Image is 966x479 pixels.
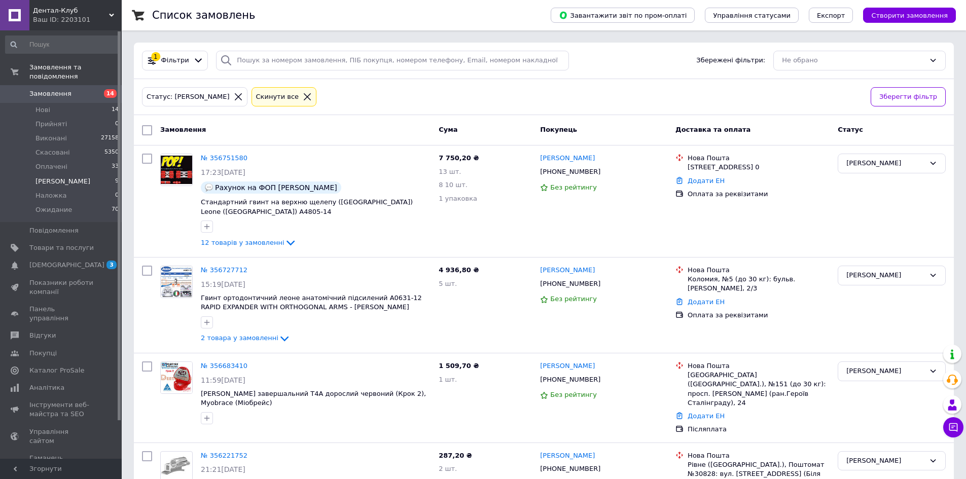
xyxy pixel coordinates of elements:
[439,195,477,202] span: 1 упаковка
[29,89,71,98] span: Замовлення
[101,134,119,143] span: 27158
[551,8,695,23] button: Завантажити звіт по пром-оплаті
[161,56,189,65] span: Фільтри
[115,177,119,186] span: 9
[106,261,117,269] span: 3
[439,465,457,472] span: 2 шт.
[439,181,468,189] span: 8 10 шт.
[439,362,479,370] span: 1 509,70 ₴
[540,280,600,287] span: [PHONE_NUMBER]
[540,361,595,371] a: [PERSON_NAME]
[216,51,569,70] input: Пошук за номером замовлення, ПІБ покупця, номером телефону, Email, номером накладної
[104,89,117,98] span: 14
[846,270,925,281] div: Богдана
[29,454,94,472] span: Гаманець компанії
[35,134,67,143] span: Виконані
[696,56,765,65] span: Збережені фільтри:
[439,126,457,133] span: Cума
[871,87,946,107] button: Зберегти фільтр
[439,266,479,274] span: 4 936,80 ₴
[205,183,213,192] img: :speech_balloon:
[201,266,247,274] a: № 356727712
[871,12,948,19] span: Створити замовлення
[688,266,830,275] div: Нова Пошта
[853,11,956,19] a: Створити замовлення
[201,239,284,246] span: 12 товарів у замовленні
[688,154,830,163] div: Нова Пошта
[540,154,595,163] a: [PERSON_NAME]
[688,451,830,460] div: Нова Пошта
[115,120,119,129] span: 0
[161,156,192,184] img: Фото товару
[201,334,291,342] a: 2 товара у замовленні
[35,105,50,115] span: Нові
[5,35,120,54] input: Пошук
[35,162,67,171] span: Оплачені
[29,63,122,81] span: Замовлення та повідомлення
[705,8,799,23] button: Управління статусами
[439,154,479,162] span: 7 750,20 ₴
[838,126,863,133] span: Статус
[215,183,337,192] span: Рахунок на ФОП [PERSON_NAME]
[201,294,422,320] span: Гвинт ортодонтичний леоне анатомічний підсилений A0631-12 RAPID EXPANDER WITH ORTHOGONAL ARMS - [...
[29,427,94,446] span: Управління сайтом
[540,451,595,461] a: [PERSON_NAME]
[439,168,461,175] span: 13 шт.
[201,362,247,370] a: № 356683410
[201,280,245,288] span: 15:19[DATE]
[160,266,193,298] a: Фото товару
[943,417,963,437] button: Чат з покупцем
[688,425,830,434] div: Післяплата
[160,126,206,133] span: Замовлення
[29,331,56,340] span: Відгуки
[846,366,925,377] div: Богдана
[201,154,247,162] a: № 356751580
[846,158,925,169] div: Богдана
[782,55,925,66] div: Не обрано
[550,183,597,191] span: Без рейтингу
[201,390,426,407] a: [PERSON_NAME] завершальний Т4А дорослий червоний (Крок 2), Myobrace (Міобрейс)
[879,92,937,102] span: Зберегти фільтр
[540,465,600,472] span: [PHONE_NUMBER]
[112,105,119,115] span: 14
[713,12,791,19] span: Управління статусами
[161,266,192,298] img: Фото товару
[688,275,830,293] div: Коломия, №5 (до 30 кг): бульв. [PERSON_NAME], 2/3
[29,243,94,252] span: Товари та послуги
[29,400,94,419] span: Інструменти веб-майстра та SEO
[160,154,193,186] a: Фото товару
[160,361,193,394] a: Фото товару
[540,126,577,133] span: Покупець
[550,295,597,303] span: Без рейтингу
[201,239,297,246] a: 12 товарів у замовленні
[33,6,109,15] span: Дентал-Клуб
[35,191,67,200] span: Наложка
[201,335,278,342] span: 2 товара у замовленні
[540,376,600,383] span: [PHONE_NUMBER]
[846,456,925,466] div: Богдана
[863,8,956,23] button: Створити замовлення
[112,205,119,214] span: 70
[254,92,301,102] div: Cкинути все
[29,261,104,270] span: [DEMOGRAPHIC_DATA]
[35,120,67,129] span: Прийняті
[688,311,830,320] div: Оплата за реквізитами
[151,52,160,61] div: 1
[145,92,232,102] div: Статус: [PERSON_NAME]
[33,15,122,24] div: Ваш ID: 2203101
[688,412,725,420] a: Додати ЕН
[112,162,119,171] span: 33
[201,198,413,215] a: Стандартний гвинт на верхню щелепу ([GEOGRAPHIC_DATA]) Leone ([GEOGRAPHIC_DATA]) А4805-14
[29,305,94,323] span: Панель управління
[29,366,84,375] span: Каталог ProSale
[201,452,247,459] a: № 356221752
[115,191,119,200] span: 0
[540,266,595,275] a: [PERSON_NAME]
[540,168,600,175] span: [PHONE_NUMBER]
[161,362,192,393] img: Фото товару
[688,177,725,185] a: Додати ЕН
[29,226,79,235] span: Повідомлення
[201,168,245,176] span: 17:23[DATE]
